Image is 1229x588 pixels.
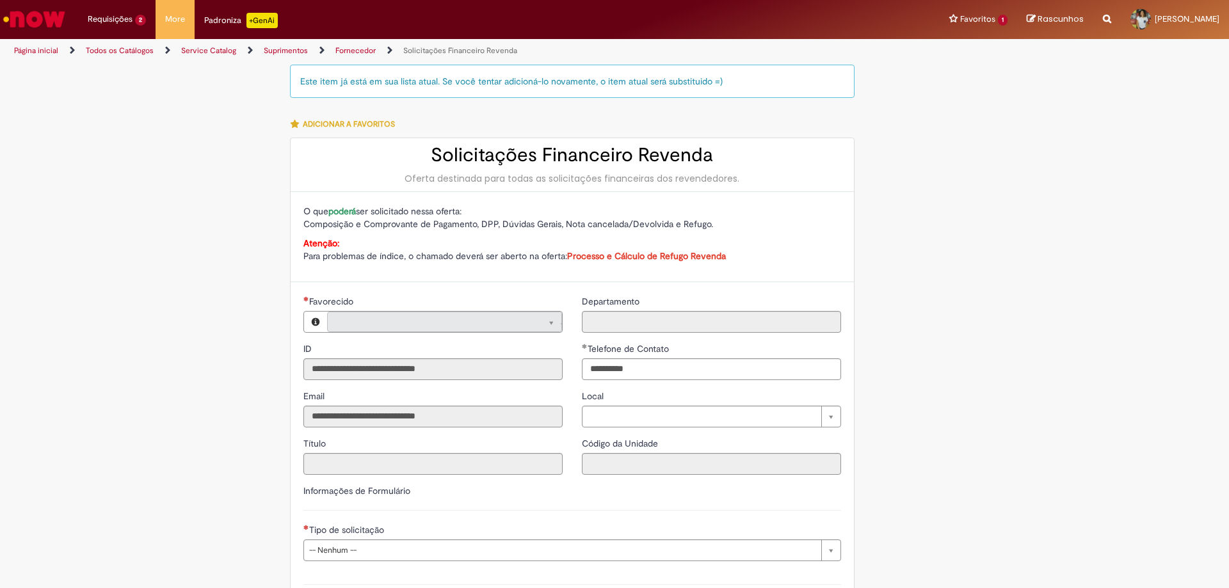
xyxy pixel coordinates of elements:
span: Necessários - Favorecido [309,296,356,307]
span: [PERSON_NAME] [1155,13,1219,24]
a: Todos os Catálogos [86,45,154,56]
span: Telefone de Contato [588,343,671,354]
a: Limpar campo Favorecido [327,312,562,332]
label: Informações de Formulário [303,485,410,497]
strong: Atenção: [303,237,339,249]
span: -- Nenhum -- [309,540,815,560]
a: Service Catalog [181,45,236,56]
label: Somente leitura - Código da Unidade [582,437,661,450]
label: Somente leitura - Departamento [582,295,642,308]
div: Este item já está em sua lista atual. Se você tentar adicioná-lo novamente, o item atual será sub... [290,65,855,98]
h2: Solicitações Financeiro Revenda [303,145,841,166]
input: Código da Unidade [582,453,841,475]
p: O que ser solicitado nessa oferta: Composição e Comprovante de Pagamento, DPP, Dúvidas Gerais, No... [303,205,841,230]
span: Somente leitura - Departamento [582,296,642,307]
span: Rascunhos [1038,13,1084,25]
label: Somente leitura - Necessários - Favorecido [303,295,356,308]
input: Email [303,406,563,427]
span: Necessários [303,296,309,301]
span: Obrigatório Preenchido [582,344,588,349]
input: Telefone de Contato [582,358,841,380]
a: Fornecedor [335,45,376,56]
span: Adicionar a Favoritos [303,119,395,129]
a: Página inicial [14,45,58,56]
p: Para problemas de índice, o chamado deverá ser aberto na oferta: [303,237,841,262]
span: 2 [135,15,146,26]
div: Padroniza [204,13,278,28]
label: Somente leitura - Título [303,437,328,450]
span: Requisições [88,13,133,26]
a: Processo e Cálculo de Refugo Revenda [567,250,726,262]
a: Solicitações Financeiro Revenda [403,45,517,56]
input: Título [303,453,563,475]
a: Limpar campo Local [582,406,841,427]
input: Departamento [582,311,841,333]
span: More [165,13,185,26]
span: Somente leitura - Email [303,390,327,402]
div: Oferta destinada para todas as solicitações financeiras dos revendedores. [303,172,841,185]
p: +GenAi [246,13,278,28]
span: Somente leitura - Código da Unidade [582,438,661,449]
span: Favoritos [960,13,995,26]
button: Favorecido, Visualizar este registro [304,312,327,332]
span: Somente leitura - ID [303,343,314,354]
a: Rascunhos [1027,13,1084,26]
strong: poderá [328,205,356,217]
a: Suprimentos [264,45,308,56]
label: Somente leitura - ID [303,342,314,355]
ul: Trilhas de página [10,39,810,63]
span: Somente leitura - Título [303,438,328,449]
span: Local [582,390,606,402]
span: Necessários [303,525,309,530]
label: Somente leitura - Email [303,390,327,402]
input: ID [303,358,563,380]
button: Adicionar a Favoritos [290,111,402,138]
span: 1 [998,15,1008,26]
span: Tipo de solicitação [309,524,387,536]
img: ServiceNow [1,6,67,32]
